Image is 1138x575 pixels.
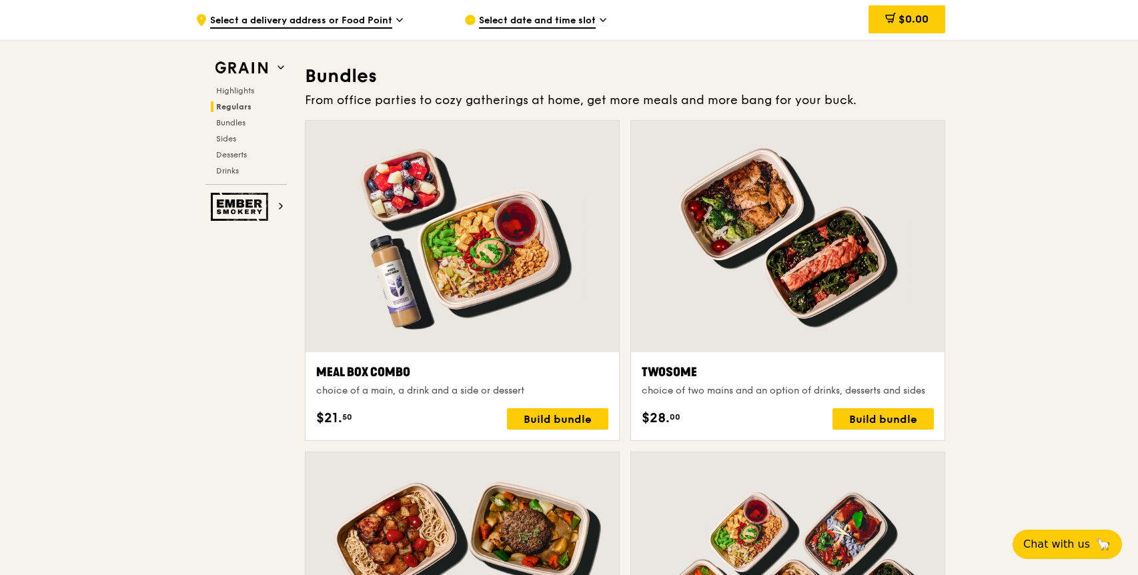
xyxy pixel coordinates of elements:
div: Meal Box Combo [316,363,608,382]
span: Chat with us [1023,536,1090,552]
button: Chat with us🦙 [1013,530,1122,559]
span: Regulars [216,102,251,111]
div: choice of two mains and an option of drinks, desserts and sides [642,384,934,398]
span: 50 [342,412,352,422]
span: Highlights [216,86,254,95]
span: 00 [670,412,680,422]
span: Desserts [216,150,247,159]
span: Sides [216,134,236,143]
div: From office parties to cozy gatherings at home, get more meals and more bang for your buck. [305,91,945,109]
h3: Bundles [305,64,945,88]
span: $21. [316,408,342,428]
img: Grain web logo [211,56,272,80]
span: Select date and time slot [479,14,596,29]
span: Bundles [216,118,245,127]
span: $28. [642,408,670,428]
div: Twosome [642,363,934,382]
span: Select a delivery address or Food Point [210,14,392,29]
span: 🦙 [1095,536,1111,552]
span: $0.00 [899,13,929,25]
div: Build bundle [507,408,608,430]
div: choice of a main, a drink and a side or dessert [316,384,608,398]
div: Build bundle [832,408,934,430]
img: Ember Smokery web logo [211,193,272,221]
span: Drinks [216,166,239,175]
